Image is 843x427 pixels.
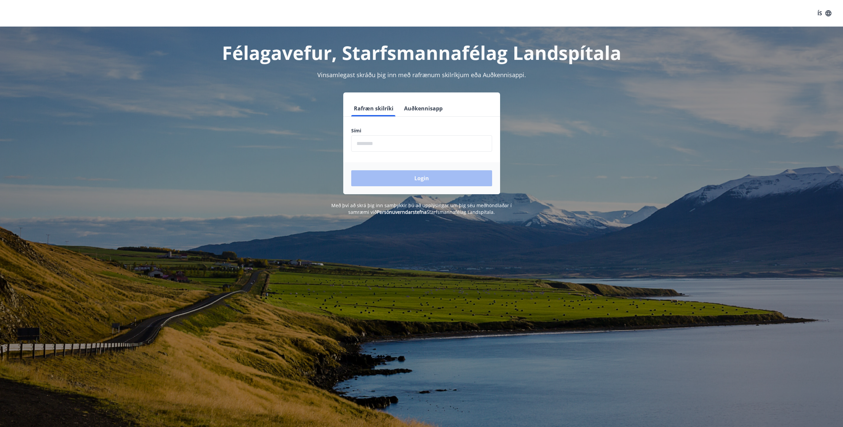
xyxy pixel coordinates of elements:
span: Með því að skrá þig inn samþykkir þú að upplýsingar um þig séu meðhöndlaðar í samræmi við Starfsm... [331,202,512,215]
span: Vinsamlegast skráðu þig inn með rafrænum skilríkjum eða Auðkennisappi. [317,71,526,79]
h1: Félagavefur, Starfsmannafélag Landspítala [190,40,653,65]
button: ÍS [814,7,835,19]
button: Auðkennisapp [401,100,445,116]
label: Sími [351,127,492,134]
a: Persónuverndarstefna [377,209,427,215]
button: Rafræn skilríki [351,100,396,116]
